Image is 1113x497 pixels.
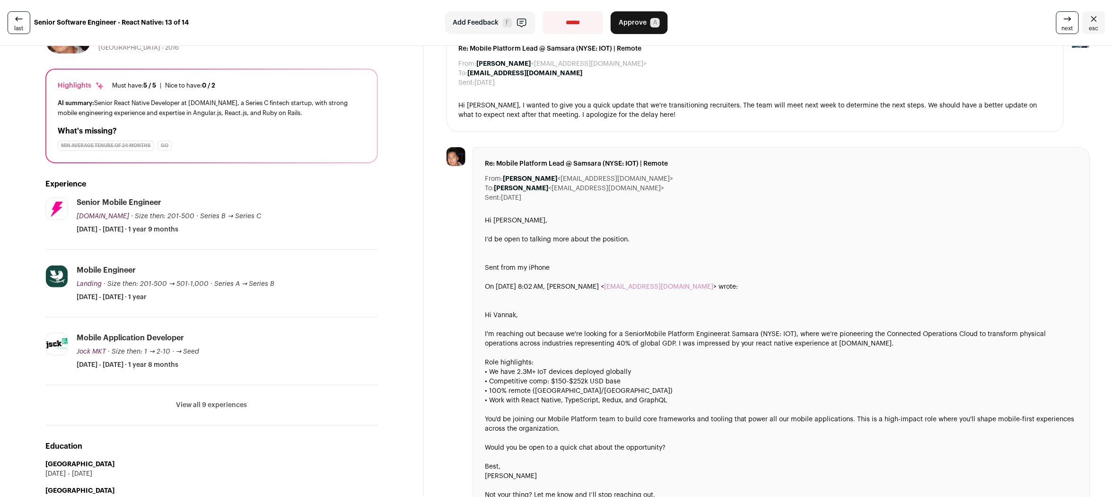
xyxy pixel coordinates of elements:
[485,263,1078,273] div: Sent from my iPhone
[112,82,156,89] div: Must have:
[485,282,1078,301] blockquote: On [DATE] 8:02 AM, [PERSON_NAME] < > wrote:
[1083,11,1105,34] a: Close
[45,488,114,494] strong: [GEOGRAPHIC_DATA]
[485,329,1078,348] div: I'm reaching out because we're looking for a Senior at Samsara (NYSE: IOT), where we're pioneerin...
[485,159,1078,169] span: Re: Mobile Platform Lead @ Samsara (NYSE: IOT) | Remote
[1089,25,1099,32] span: esc
[447,147,465,166] img: 8eaa6b451721a5c8172e28d53811cd53ffbbd4c578c8bdd028307a0f0b63847c
[458,59,476,69] dt: From:
[650,18,660,27] span: A
[98,44,378,52] div: [GEOGRAPHIC_DATA] - 2016
[458,101,1052,120] div: Hi [PERSON_NAME], I wanted to give you a quick update that we're transitioning recruiters. The te...
[45,178,378,190] h2: Experience
[77,281,102,287] span: Landing
[46,266,68,287] img: 3927633356caf8919151ced1e4a4674e6c689490f193979a0d5aa2a78bafd52d.jpg
[58,100,94,106] span: AI summary:
[485,367,1078,377] div: • We have 2.3M+ IoT devices deployed globally
[58,141,154,151] div: min average tenure of 24 months
[503,174,673,184] dd: <[EMAIL_ADDRESS][DOMAIN_NAME]>
[485,462,1078,471] div: Best,
[77,213,129,220] span: [DOMAIN_NAME]
[77,360,178,370] span: [DATE] - [DATE] · 1 year 8 months
[77,293,147,302] span: [DATE] - [DATE] · 1 year
[172,347,174,356] span: ·
[58,81,105,90] div: Highlights
[58,125,366,137] h2: What's missing?
[503,176,557,182] b: [PERSON_NAME]
[104,281,209,287] span: · Size then: 201-500 → 501-1,000
[143,82,156,89] span: 5 / 5
[46,198,68,220] img: d38d7cec5f4794a03b8acc46c108836271f4f3e1fab6ef18b2d13614590d1d9e.jpg
[485,396,1078,405] div: • Work with React Native, TypeScript, Redux, and GraphQL
[485,386,1078,396] div: • 100% remote ([GEOGRAPHIC_DATA]/[GEOGRAPHIC_DATA])
[485,311,1078,320] div: Hi Vannak,
[158,141,172,151] div: Go
[453,18,499,27] span: Add Feedback
[210,279,212,289] span: ·
[494,184,664,193] dd: <[EMAIL_ADDRESS][DOMAIN_NAME]>
[108,348,170,355] span: · Size then: 1 → 2-10
[202,82,215,89] span: 0 / 2
[45,469,92,479] span: [DATE] - [DATE]
[45,461,114,468] strong: [GEOGRAPHIC_DATA]
[1056,11,1079,34] a: next
[485,471,1078,481] div: [PERSON_NAME]
[77,333,184,343] div: Mobile Application Developer
[485,377,1078,386] div: • Competitive comp: $150-$252k USD base
[458,78,474,88] dt: Sent:
[176,348,200,355] span: → Seed
[485,415,1078,434] div: You'd be joining our Mobile Platform team to build core frameworks and tooling that power all our...
[485,443,1078,453] div: Would you be open to a quick chat about the opportunity?
[485,235,1078,244] div: I’d be open to talking more about the position.
[501,193,521,203] dd: [DATE]
[476,61,531,67] b: [PERSON_NAME]
[77,348,106,355] span: Jock MKT
[214,281,275,287] span: Series A → Series B
[645,331,724,337] a: Mobile Platform Engineer
[8,11,30,34] a: last
[196,212,198,221] span: ·
[485,358,1078,367] div: Role highlights:
[131,213,194,220] span: · Size then: 201-500
[15,25,24,32] span: last
[474,78,495,88] dd: [DATE]
[611,11,668,34] button: Approve A
[176,400,247,410] button: View all 9 experiences
[45,441,378,452] h2: Education
[503,18,512,27] span: F
[485,193,501,203] dt: Sent:
[77,197,161,208] div: Senior Mobile Engineer
[1062,25,1073,32] span: next
[58,98,366,118] div: Senior React Native Developer at [DOMAIN_NAME], a Series C fintech startup, with strong mobile en...
[77,225,178,234] span: [DATE] - [DATE] · 1 year 9 months
[485,184,494,193] dt: To:
[458,69,467,78] dt: To:
[112,82,215,89] ul: |
[46,337,68,352] img: 49398116f20f38c5f51f6853fe77e9ec8156e6b596e0210f5ea1c7fea032c66c.png
[604,284,713,290] a: [EMAIL_ADDRESS][DOMAIN_NAME]
[34,18,189,27] strong: Senior Software Engineer - React Native: 13 of 14
[476,59,647,69] dd: <[EMAIL_ADDRESS][DOMAIN_NAME]>
[458,44,1052,53] span: Re: Mobile Platform Lead @ Samsara (NYSE: IOT) | Remote
[494,185,548,192] b: [PERSON_NAME]
[200,213,261,220] span: Series B → Series C
[619,18,647,27] span: Approve
[165,82,215,89] div: Nice to have:
[467,70,582,77] b: [EMAIL_ADDRESS][DOMAIN_NAME]
[77,265,136,275] div: Mobile Engineer
[485,174,503,184] dt: From:
[445,11,535,34] button: Add Feedback F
